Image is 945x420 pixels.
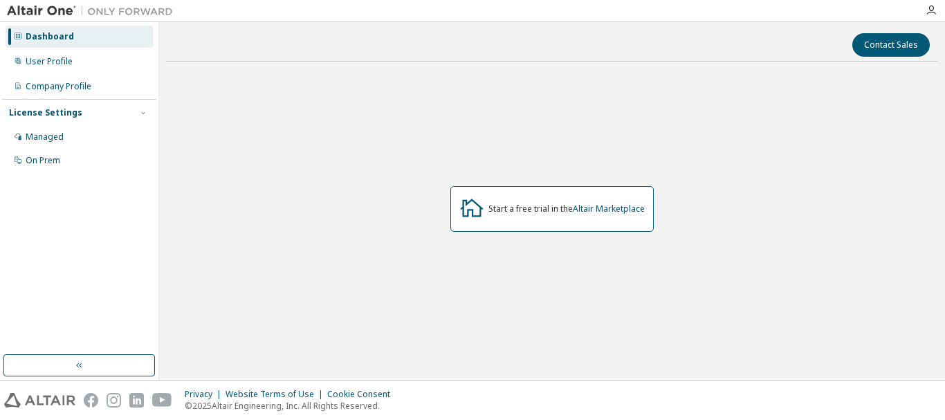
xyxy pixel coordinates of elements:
[26,31,74,42] div: Dashboard
[185,400,398,412] p: © 2025 Altair Engineering, Inc. All Rights Reserved.
[84,393,98,408] img: facebook.svg
[327,389,398,400] div: Cookie Consent
[852,33,930,57] button: Contact Sales
[129,393,144,408] img: linkedin.svg
[26,131,64,143] div: Managed
[107,393,121,408] img: instagram.svg
[26,56,73,67] div: User Profile
[7,4,180,18] img: Altair One
[9,107,82,118] div: License Settings
[488,203,645,214] div: Start a free trial in the
[26,155,60,166] div: On Prem
[4,393,75,408] img: altair_logo.svg
[226,389,327,400] div: Website Terms of Use
[573,203,645,214] a: Altair Marketplace
[26,81,91,92] div: Company Profile
[152,393,172,408] img: youtube.svg
[185,389,226,400] div: Privacy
